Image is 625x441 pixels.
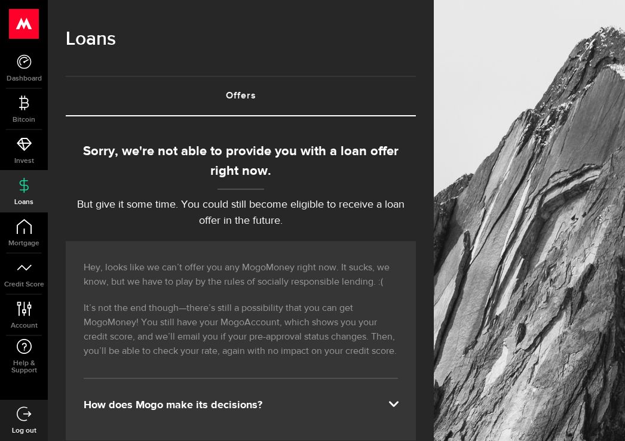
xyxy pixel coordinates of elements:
ul: Tabs Navigation [66,76,416,116]
p: But give it some time. You could still become eligible to receive a loan offer in the future. [66,197,416,229]
p: Hey, looks like we can’t offer you any MogoMoney right now. It sucks, we know, but we have to pla... [84,261,398,289]
a: Offers [66,77,416,115]
h1: Loans [66,24,416,55]
div: Sorry, we're not able to provide you with a loan offer right now. [66,142,416,181]
p: It’s not the end though—there’s still a possibility that you can get MogoMoney! You still have yo... [84,301,398,359]
div: How does Mogo make its decisions? [84,398,398,412]
iframe: LiveChat chat widget [575,391,625,441]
